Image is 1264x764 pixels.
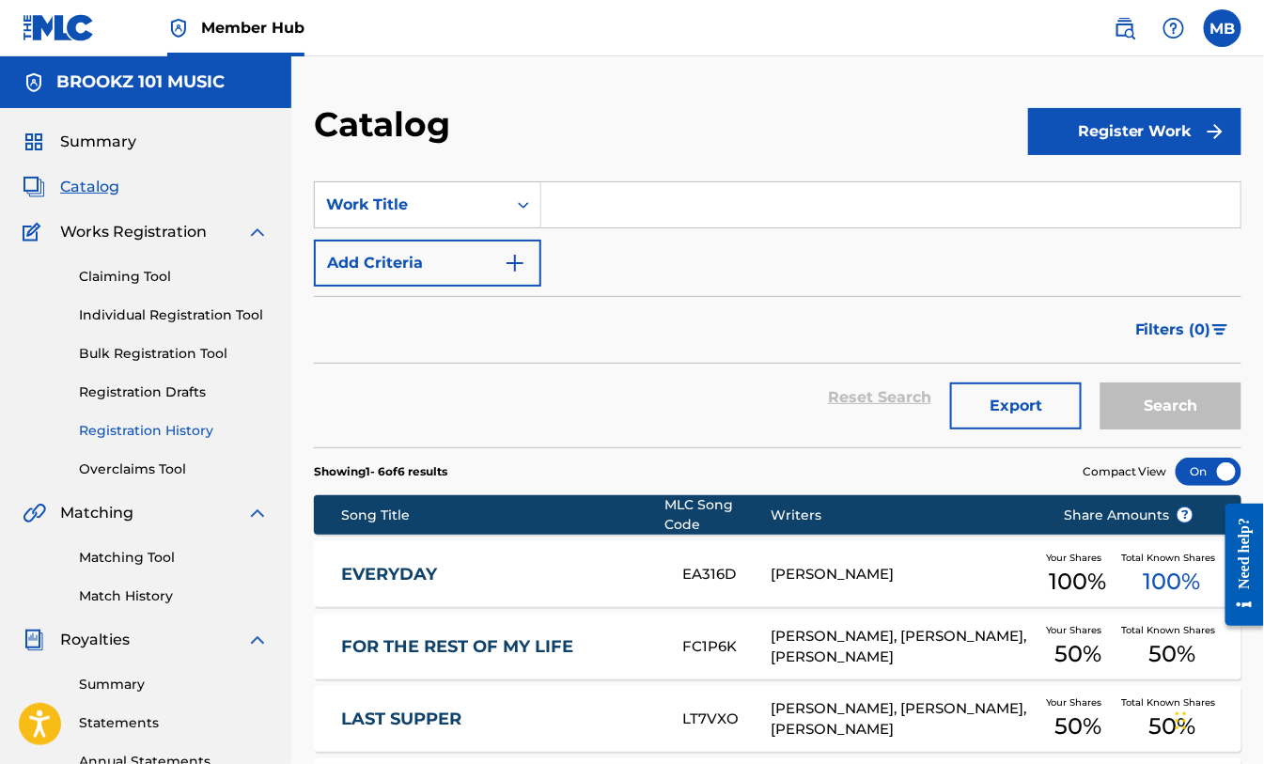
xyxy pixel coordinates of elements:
[23,176,45,198] img: Catalog
[326,194,495,216] div: Work Title
[79,713,269,733] a: Statements
[79,548,269,568] a: Matching Tool
[1204,120,1226,143] img: f7272a7cc735f4ea7f67.svg
[1047,551,1110,565] span: Your Shares
[771,626,1035,668] div: [PERSON_NAME], [PERSON_NAME], [PERSON_NAME]
[682,636,771,658] div: FC1P6K
[1212,324,1228,335] img: filter
[314,181,1241,447] form: Search Form
[342,564,658,585] a: EVERYDAY
[23,221,47,243] img: Works Registration
[79,460,269,479] a: Overclaims Tool
[23,629,45,651] img: Royalties
[167,17,190,39] img: Top Rightsholder
[23,176,119,198] a: CatalogCatalog
[1204,9,1241,47] div: User Menu
[1121,551,1223,565] span: Total Known Shares
[23,502,46,524] img: Matching
[664,495,771,535] div: MLC Song Code
[771,698,1035,741] div: [PERSON_NAME], [PERSON_NAME], [PERSON_NAME]
[23,14,95,41] img: MLC Logo
[79,421,269,441] a: Registration History
[950,382,1082,429] button: Export
[342,506,665,525] div: Song Title
[23,131,45,153] img: Summary
[60,502,133,524] span: Matching
[201,17,304,39] span: Member Hub
[23,71,45,94] img: Accounts
[314,103,460,146] h2: Catalog
[1028,108,1241,155] button: Register Work
[60,176,119,198] span: Catalog
[1083,463,1167,480] span: Compact View
[60,221,207,243] span: Works Registration
[314,240,541,287] button: Add Criteria
[342,709,658,730] a: LAST SUPPER
[1148,637,1195,671] span: 50 %
[79,586,269,606] a: Match History
[56,71,225,93] h5: BROOKZ 101 MUSIC
[1176,693,1187,749] div: Drag
[1155,9,1193,47] div: Help
[1170,674,1264,764] iframe: Chat Widget
[1121,623,1223,637] span: Total Known Shares
[314,463,447,480] p: Showing 1 - 6 of 6 results
[60,131,136,153] span: Summary
[79,267,269,287] a: Claiming Tool
[771,564,1035,585] div: [PERSON_NAME]
[1144,565,1201,599] span: 100 %
[682,564,771,585] div: EA316D
[79,382,269,402] a: Registration Drafts
[1050,565,1107,599] span: 100 %
[1064,506,1194,525] span: Share Amounts
[342,636,658,658] a: FOR THE REST OF MY LIFE
[246,629,269,651] img: expand
[1121,695,1223,709] span: Total Known Shares
[60,629,130,651] span: Royalties
[1211,490,1264,641] iframe: Resource Center
[1178,507,1193,522] span: ?
[79,305,269,325] a: Individual Registration Tool
[1054,709,1101,743] span: 50 %
[23,131,136,153] a: SummarySummary
[1124,306,1241,353] button: Filters (0)
[1047,695,1110,709] span: Your Shares
[246,502,269,524] img: expand
[1054,637,1101,671] span: 50 %
[1114,17,1136,39] img: search
[1163,17,1185,39] img: help
[1148,709,1195,743] span: 50 %
[1106,9,1144,47] a: Public Search
[771,506,1035,525] div: Writers
[1047,623,1110,637] span: Your Shares
[682,709,771,730] div: LT7VXO
[246,221,269,243] img: expand
[1135,319,1211,341] span: Filters ( 0 )
[79,675,269,694] a: Summary
[504,252,526,274] img: 9d2ae6d4665cec9f34b9.svg
[79,344,269,364] a: Bulk Registration Tool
